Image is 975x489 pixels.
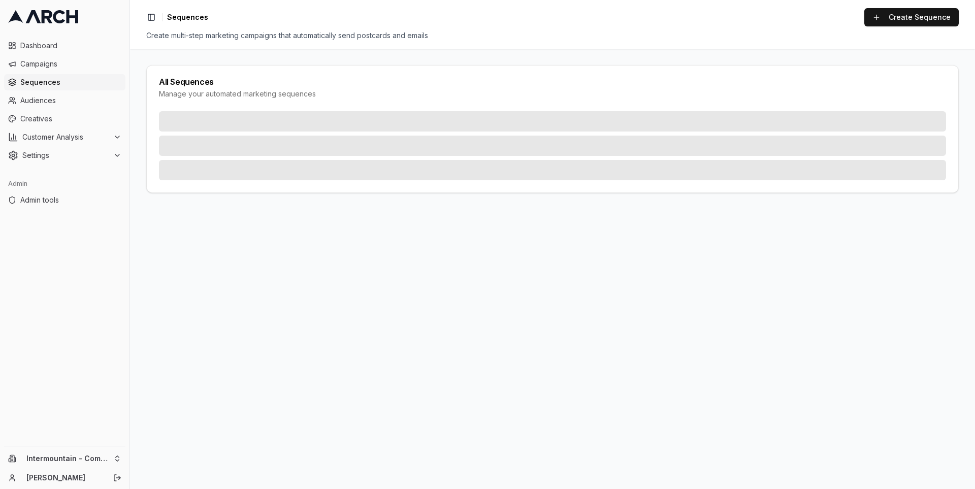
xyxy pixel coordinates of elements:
span: Admin tools [20,195,121,205]
a: Dashboard [4,38,125,54]
a: Campaigns [4,56,125,72]
a: Creatives [4,111,125,127]
div: Manage your automated marketing sequences [159,89,946,99]
a: Audiences [4,92,125,109]
div: All Sequences [159,78,946,86]
a: Create Sequence [864,8,959,26]
span: Creatives [20,114,121,124]
span: Settings [22,150,109,160]
span: Intermountain - Comfort Solutions [26,454,109,463]
span: Customer Analysis [22,132,109,142]
button: Intermountain - Comfort Solutions [4,450,125,467]
button: Settings [4,147,125,164]
span: Audiences [20,95,121,106]
button: Log out [110,471,124,485]
span: Sequences [167,12,208,22]
div: Create multi-step marketing campaigns that automatically send postcards and emails [146,30,959,41]
a: [PERSON_NAME] [26,473,102,483]
span: Dashboard [20,41,121,51]
button: Customer Analysis [4,129,125,145]
div: Admin [4,176,125,192]
nav: breadcrumb [167,12,208,22]
span: Campaigns [20,59,121,69]
span: Sequences [20,77,121,87]
a: Admin tools [4,192,125,208]
a: Sequences [4,74,125,90]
